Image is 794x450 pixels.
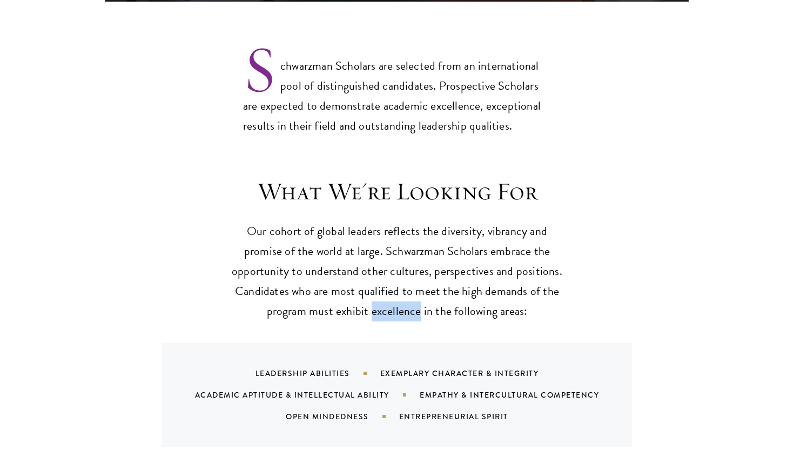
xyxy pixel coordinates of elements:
[286,411,399,422] div: Open Mindedness
[380,368,566,379] div: Exemplary Character & Integrity
[243,38,551,136] p: Schwarzman Scholars are selected from an international pool of distinguished candidates. Prospect...
[230,177,564,207] h3: What We're Looking For
[399,411,535,422] div: Entrepreneurial Spirit
[420,389,626,400] div: Empathy & Intercultural Competency
[195,389,420,400] div: Academic Aptitude & Intellectual Ability
[230,221,564,321] p: Our cohort of global leaders reflects the diversity, vibrancy and promise of the world at large. ...
[255,368,380,379] div: Leadership Abilities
